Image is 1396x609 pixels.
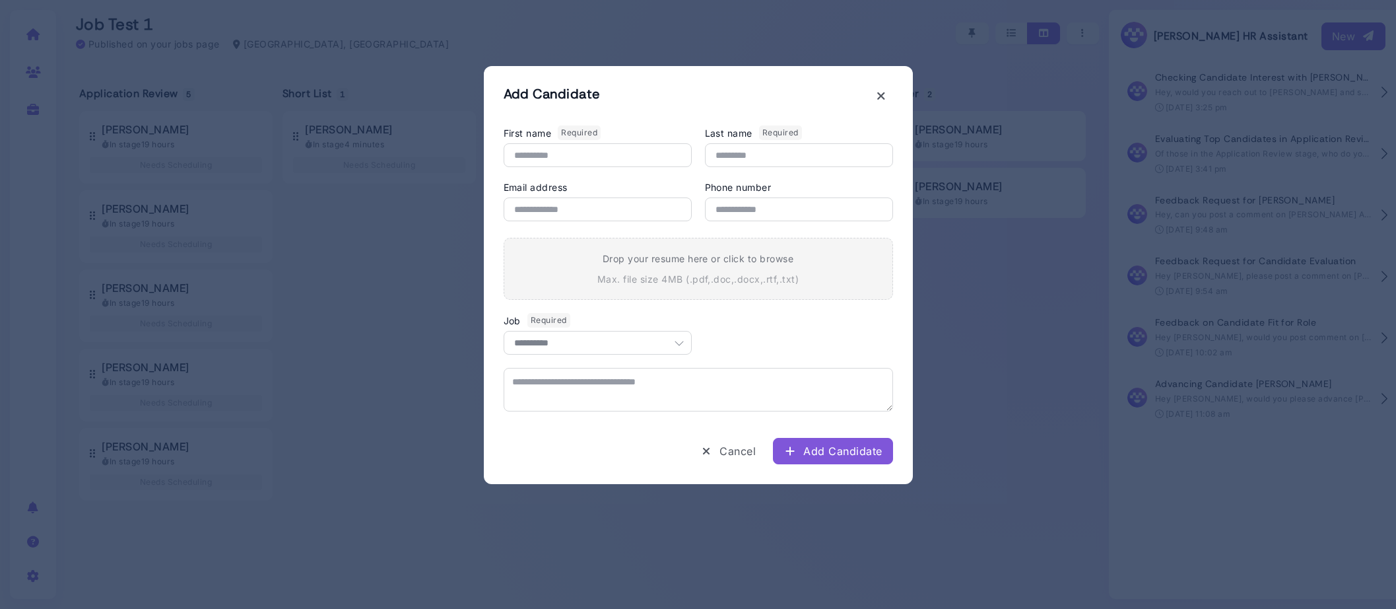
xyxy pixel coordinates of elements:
[759,125,802,140] span: Required
[504,238,893,300] div: Drop your resume here or click to browse Max. file size 4MB (.pdf,.doc,.docx,.rtf,.txt)
[504,180,692,194] label: Email address
[705,180,893,194] label: Phone number
[558,125,601,140] span: Required
[689,438,766,464] button: Cancel
[603,252,793,266] p: Drop your resume here or click to browse
[504,125,692,140] label: First name
[597,272,799,286] p: Max. file size 4MB ( .pdf,.doc,.docx,.rtf,.txt )
[783,443,882,459] div: Add Candidate
[773,438,892,464] button: Add Candidate
[504,86,600,102] h2: Add Candidate
[504,313,692,328] label: Job
[700,443,756,459] div: Cancel
[705,125,893,140] label: Last name
[527,313,570,328] span: Required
